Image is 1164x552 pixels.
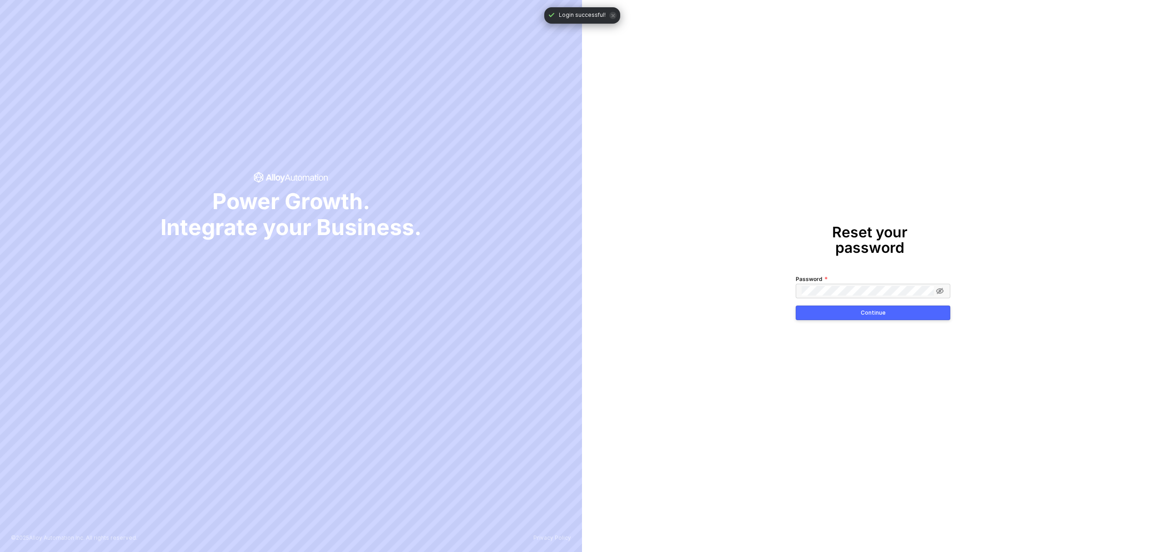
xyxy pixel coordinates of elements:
label: Password [796,275,828,284]
input: Password [802,286,934,296]
a: Privacy Policy [533,535,571,541]
span: Power Growth. Integrate your Business. [161,188,421,241]
div: Continue [861,309,886,316]
h1: Reset your password [796,225,943,255]
span: icon-close [609,12,617,19]
p: © 2025 Alloy Automation Inc. All rights reserved. [11,535,137,541]
button: Continue [796,306,950,320]
span: icon-success [254,172,329,183]
span: Login successful! [559,11,606,20]
span: icon-check [548,11,555,19]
